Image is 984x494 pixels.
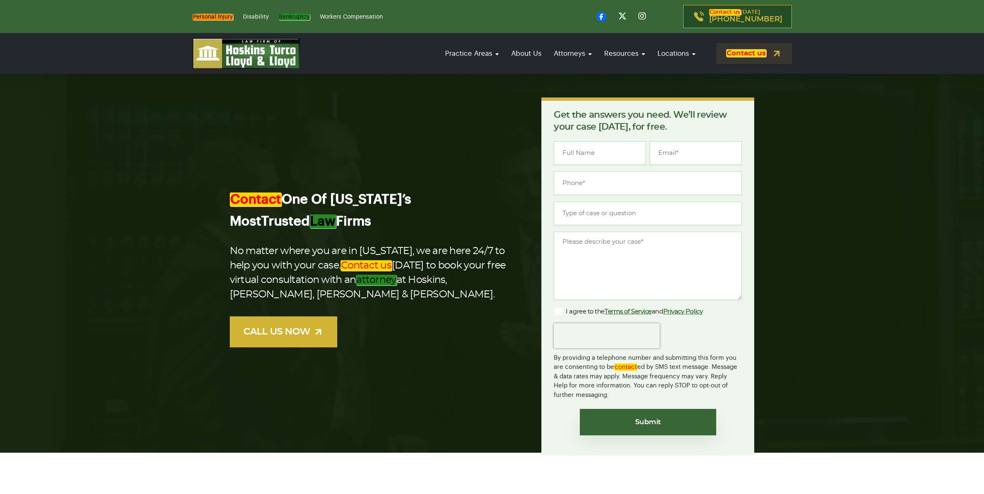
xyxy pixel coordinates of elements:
span: Trusted Firms [261,214,371,228]
input: Phone* [554,171,742,195]
input: Full Name [554,141,646,165]
a: Workers Compensation [320,14,383,20]
span: One Of [US_STATE]’s [230,192,411,207]
em: Contact us [341,260,392,271]
input: Type of case or question [554,202,742,225]
em: Contact us [726,49,766,57]
a: About Us [507,42,546,65]
a: Resources [600,42,649,65]
input: Submit [580,409,716,435]
a: Contact us [716,43,792,64]
em: contact [614,363,637,370]
em: Contact us [709,9,741,15]
div: By providing a telephone number and submitting this form you are consenting to be ed by SMS text ... [554,348,742,400]
span: Most [230,215,261,228]
img: arrow-up-right-light.svg [313,327,324,337]
a: Practice Areas [441,42,503,65]
iframe: reCAPTCHA [554,323,660,348]
label: I agree to the and [554,307,703,317]
em: Contact [230,192,281,207]
em: Law [310,214,336,228]
p: Get the answers you need. We’ll review your case [DATE], for free. [554,109,742,133]
p: [DATE] [709,9,782,24]
a: Locations [653,42,700,65]
p: No matter where you are in [US_STATE], we are here 24/7 to help you with your case. [DATE] to boo... [230,244,515,302]
a: Attorneys [550,42,596,65]
a: Disability [243,14,269,20]
a: Personal Injury [193,14,233,20]
input: Email* [650,141,742,165]
a: Privacy Policy [663,309,703,315]
span: [PHONE_NUMBER] [709,15,782,24]
img: logo [193,38,300,69]
a: Contact us[DATE][PHONE_NUMBER] [683,5,792,28]
a: Terms of Service [605,309,652,315]
em: attorney [356,275,396,285]
a: CALL US NOW [230,316,337,347]
a: Bankruptcy [279,14,310,20]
